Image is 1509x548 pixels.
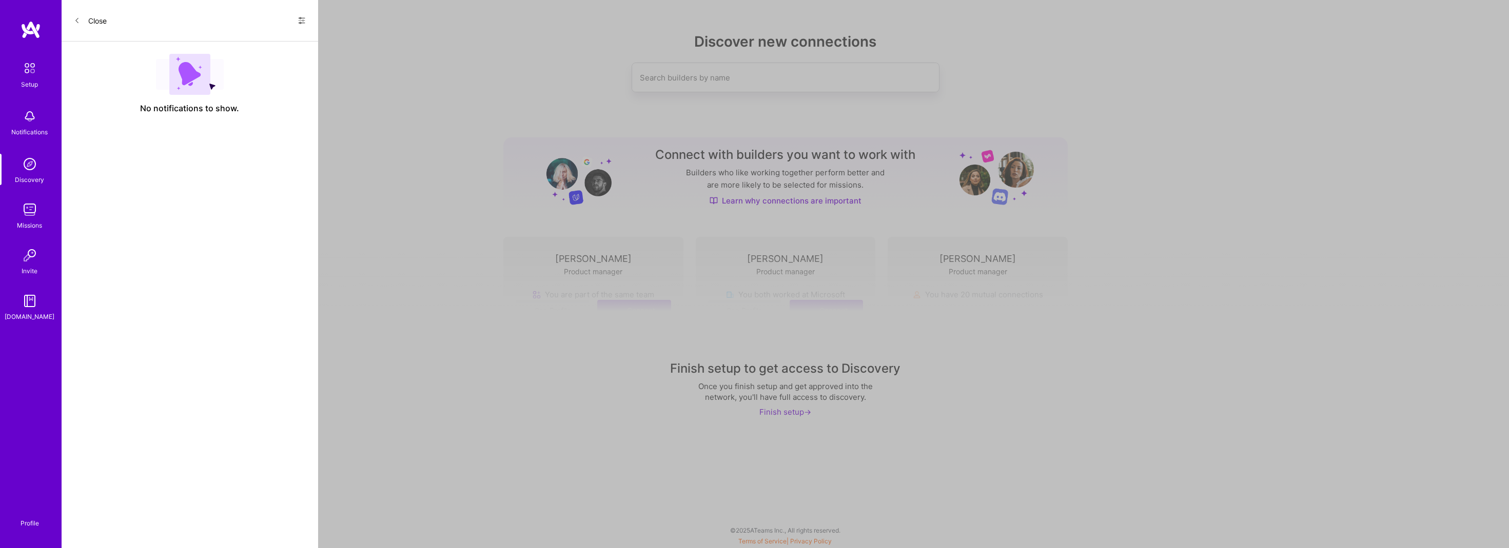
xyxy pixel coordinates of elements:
div: Discovery [15,174,45,185]
img: setup [19,57,41,79]
img: bell [19,106,40,127]
img: teamwork [19,199,40,220]
div: Missions [17,220,43,231]
img: Invite [19,245,40,266]
img: logo [21,21,41,39]
div: Profile [21,518,39,527]
img: guide book [19,291,40,311]
div: Setup [22,79,38,90]
div: Invite [22,266,38,276]
div: Notifications [12,127,48,137]
button: Close [74,12,107,29]
span: No notifications to show. [141,103,240,114]
div: [DOMAIN_NAME] [5,311,55,322]
a: Profile [17,507,43,527]
img: empty [156,54,224,95]
img: discovery [19,154,40,174]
